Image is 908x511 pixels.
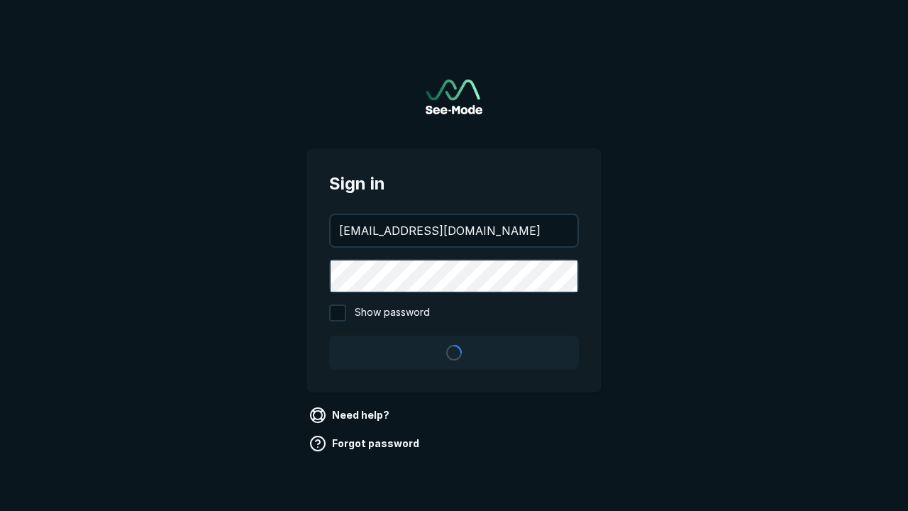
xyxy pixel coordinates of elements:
span: Sign in [329,171,579,197]
a: Go to sign in [426,79,482,114]
img: See-Mode Logo [426,79,482,114]
input: your@email.com [331,215,577,246]
a: Forgot password [306,432,425,455]
span: Show password [355,304,430,322]
a: Need help? [306,404,395,427]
